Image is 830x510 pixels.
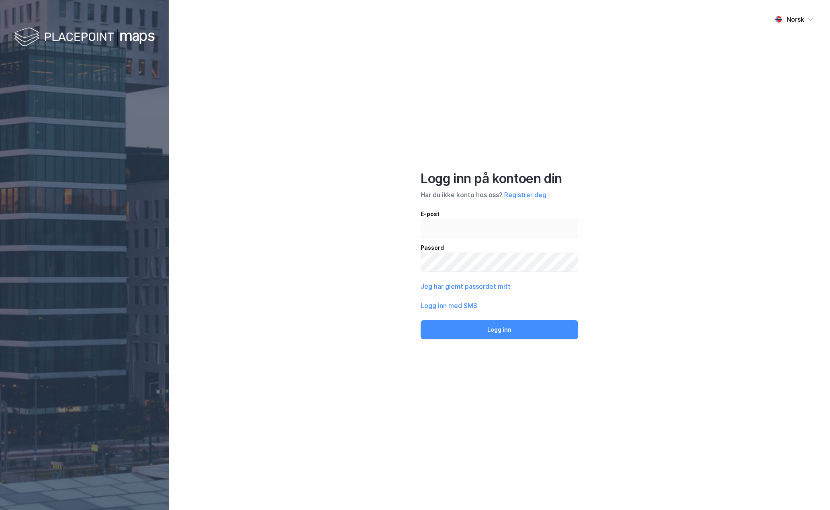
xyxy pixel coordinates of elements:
[14,26,155,49] img: logo-white.f07954bde2210d2a523dddb988cd2aa7.svg
[421,243,578,253] div: Passord
[504,190,546,200] button: Registrer deg
[787,14,804,24] div: Norsk
[421,320,578,339] button: Logg inn
[421,190,578,200] div: Har du ikke konto hos oss?
[421,171,578,187] div: Logg inn på kontoen din
[421,301,477,310] button: Logg inn med SMS
[421,282,511,291] button: Jeg har glemt passordet mitt
[421,209,578,219] div: E-post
